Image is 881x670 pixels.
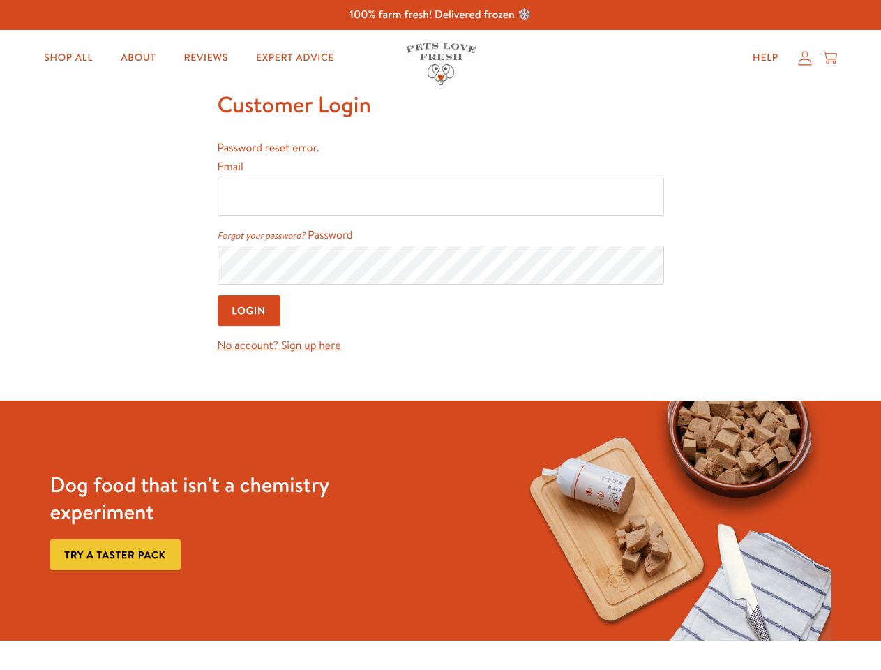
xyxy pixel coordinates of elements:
[218,338,341,353] a: No account? Sign up here
[50,471,369,526] h3: Dog food that isn't a chemistry experiment
[218,139,664,158] li: Password reset error.
[245,44,345,72] a: Expert Advice
[50,539,181,571] a: Try a taster pack
[308,228,353,243] label: Password
[218,86,664,124] h1: Customer Login
[110,44,167,72] a: About
[741,44,790,72] a: Help
[218,159,243,174] label: Email
[218,295,281,327] input: Login
[512,401,831,641] img: Fussy
[406,43,476,85] img: Pets Love Fresh
[33,44,104,72] a: Shop All
[218,230,306,242] a: Forgot your password?
[172,44,239,72] a: Reviews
